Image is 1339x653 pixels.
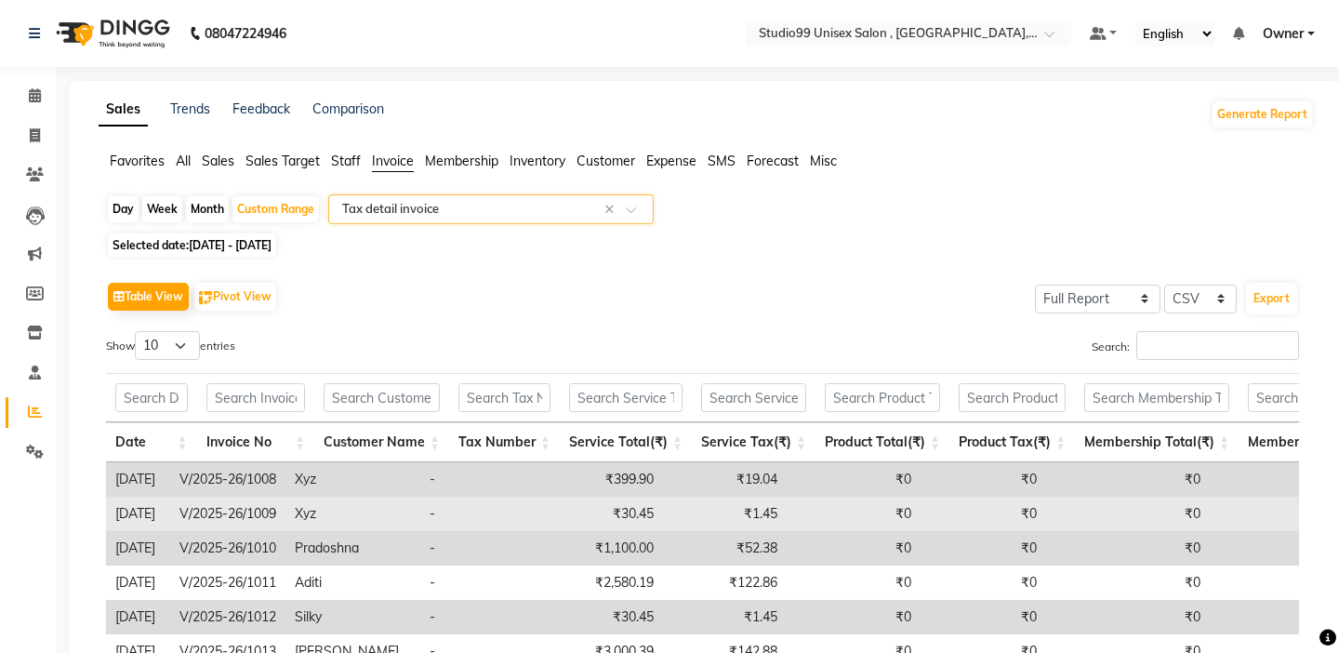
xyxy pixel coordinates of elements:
span: Invoice [372,153,414,169]
span: [DATE] - [DATE] [189,238,272,252]
a: Trends [170,100,210,117]
td: ₹2,580.19 [531,566,663,600]
a: Comparison [312,100,384,117]
td: ₹0 [787,531,921,566]
td: [DATE] [106,497,170,531]
td: ₹0 [921,531,1046,566]
span: Membership [425,153,498,169]
div: Custom Range [232,196,319,222]
a: Feedback [232,100,290,117]
td: ₹0 [787,462,921,497]
span: Misc [810,153,837,169]
input: Search Date [115,383,188,412]
th: Date: activate to sort column ascending [106,422,197,462]
span: Customer [577,153,635,169]
td: V/2025-26/1008 [170,462,285,497]
td: ₹0 [921,600,1046,634]
td: ₹0 [921,497,1046,531]
span: Sales Target [245,153,320,169]
label: Search: [1092,331,1299,360]
span: Favorites [110,153,165,169]
img: logo [47,7,175,60]
td: - [420,531,531,566]
span: Clear all [604,200,620,220]
td: - [420,497,531,531]
div: Week [142,196,182,222]
span: Forecast [747,153,799,169]
td: Xyz [285,497,420,531]
td: ₹0 [787,497,921,531]
input: Search Product Tax(₹) [959,383,1066,412]
td: ₹19.04 [663,462,787,497]
button: Export [1246,283,1297,314]
div: Day [108,196,139,222]
td: V/2025-26/1010 [170,531,285,566]
td: ₹1,100.00 [531,531,663,566]
td: ₹399.90 [531,462,663,497]
span: Expense [646,153,696,169]
span: Selected date: [108,233,276,257]
th: Tax Number: activate to sort column ascending [449,422,560,462]
button: Pivot View [194,283,276,311]
td: [DATE] [106,600,170,634]
td: - [420,600,531,634]
td: ₹0 [787,566,921,600]
img: pivot.png [199,291,213,305]
td: ₹30.45 [531,497,663,531]
input: Search Service Tax(₹) [701,383,806,412]
td: Pradoshna [285,531,420,566]
td: - [420,566,531,600]
td: ₹0 [1046,600,1210,634]
a: Sales [99,93,148,127]
span: Inventory [510,153,565,169]
input: Search Service Total(₹) [569,383,683,412]
span: Owner [1263,24,1304,44]
td: [DATE] [106,462,170,497]
button: Generate Report [1213,101,1312,127]
td: ₹52.38 [663,531,787,566]
td: ₹0 [1046,462,1210,497]
th: Service Tax(₹): activate to sort column ascending [692,422,815,462]
td: V/2025-26/1009 [170,497,285,531]
td: V/2025-26/1012 [170,600,285,634]
th: Invoice No: activate to sort column ascending [197,422,314,462]
td: V/2025-26/1011 [170,566,285,600]
td: ₹0 [921,566,1046,600]
td: Xyz [285,462,420,497]
th: Service Total(₹): activate to sort column ascending [560,422,692,462]
b: 08047224946 [205,7,286,60]
td: ₹30.45 [531,600,663,634]
td: ₹0 [921,462,1046,497]
th: Customer Name: activate to sort column ascending [314,422,449,462]
input: Search Invoice No [206,383,305,412]
button: Table View [108,283,189,311]
input: Search: [1136,331,1299,360]
input: Search Product Total(₹) [825,383,940,412]
th: Product Tax(₹): activate to sort column ascending [949,422,1075,462]
input: Search Customer Name [324,383,440,412]
td: - [420,462,531,497]
td: ₹0 [1046,566,1210,600]
td: [DATE] [106,566,170,600]
td: ₹122.86 [663,566,787,600]
input: Search Membership Total(₹) [1084,383,1229,412]
td: [DATE] [106,531,170,566]
span: SMS [708,153,736,169]
td: Aditi [285,566,420,600]
td: ₹0 [1046,531,1210,566]
div: Month [186,196,229,222]
label: Show entries [106,331,235,360]
td: Silky [285,600,420,634]
span: All [176,153,191,169]
th: Product Total(₹): activate to sort column ascending [815,422,949,462]
span: Sales [202,153,234,169]
select: Showentries [135,331,200,360]
td: ₹0 [787,600,921,634]
th: Membership Total(₹): activate to sort column ascending [1075,422,1239,462]
span: Staff [331,153,361,169]
td: ₹1.45 [663,497,787,531]
td: ₹1.45 [663,600,787,634]
input: Search Tax Number [458,383,550,412]
td: ₹0 [1046,497,1210,531]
